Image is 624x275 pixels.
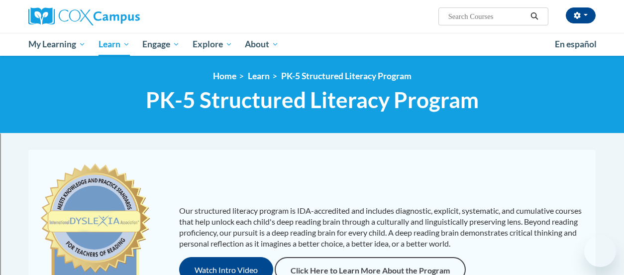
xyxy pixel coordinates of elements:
[584,235,616,267] iframe: Button to launch messaging window
[213,71,236,81] a: Home
[146,87,479,113] span: PK-5 Structured Literacy Program
[239,33,286,56] a: About
[555,39,597,49] span: En español
[186,33,239,56] a: Explore
[28,7,140,25] img: Cox Campus
[21,33,603,56] div: Main menu
[193,38,232,50] span: Explore
[281,71,412,81] a: PK-5 Structured Literacy Program
[566,7,596,23] button: Account Settings
[527,10,542,22] button: Search
[142,38,180,50] span: Engage
[548,34,603,55] a: En español
[99,38,130,50] span: Learn
[28,38,86,50] span: My Learning
[447,10,527,22] input: Search Courses
[248,71,270,81] a: Learn
[92,33,136,56] a: Learn
[22,33,92,56] a: My Learning
[28,7,208,25] a: Cox Campus
[245,38,279,50] span: About
[136,33,186,56] a: Engage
